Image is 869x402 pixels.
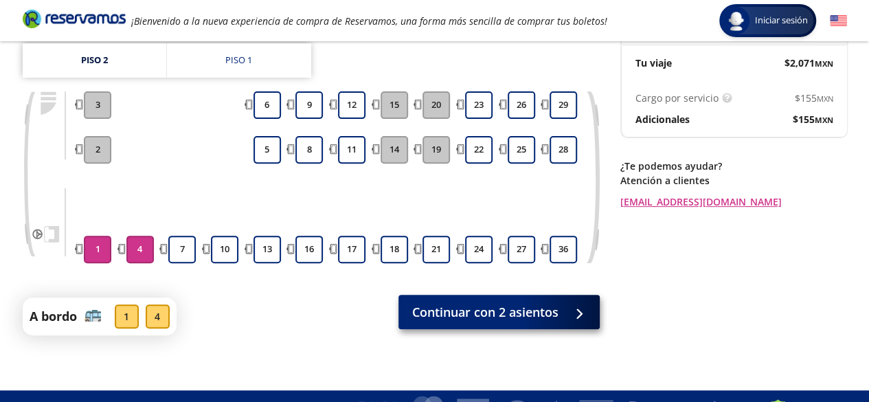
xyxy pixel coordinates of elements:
a: [EMAIL_ADDRESS][DOMAIN_NAME] [620,194,847,209]
button: 10 [211,236,238,263]
button: 5 [253,136,281,164]
i: Brand Logo [23,8,126,29]
button: Continuar con 2 asientos [398,295,600,329]
span: Iniciar sesión [749,14,813,27]
button: 24 [465,236,493,263]
p: ¿Te podemos ayudar? [620,159,847,173]
button: 8 [295,136,323,164]
div: 4 [146,304,170,328]
p: Adicionales [635,112,690,126]
small: MXN [815,115,833,125]
small: MXN [817,93,833,104]
button: 22 [465,136,493,164]
button: 25 [508,136,535,164]
button: 6 [253,91,281,119]
button: 26 [508,91,535,119]
em: ¡Bienvenido a la nueva experiencia de compra de Reservamos, una forma más sencilla de comprar tus... [131,14,607,27]
button: 15 [381,91,408,119]
button: 1 [84,236,111,263]
div: Piso 1 [225,54,252,67]
button: 28 [550,136,577,164]
small: MXN [815,58,833,69]
button: 21 [422,236,450,263]
a: Piso 2 [23,43,166,78]
button: 17 [338,236,365,263]
div: 1 [115,304,139,328]
button: 14 [381,136,408,164]
p: Tu viaje [635,56,672,70]
button: 36 [550,236,577,263]
button: 2 [84,136,111,164]
p: A bordo [30,307,77,326]
button: English [830,12,847,30]
button: 4 [126,236,154,263]
p: Cargo por servicio [635,91,719,105]
button: 13 [253,236,281,263]
button: 18 [381,236,408,263]
button: 11 [338,136,365,164]
button: 23 [465,91,493,119]
span: $ 155 [793,112,833,126]
button: 29 [550,91,577,119]
button: 16 [295,236,323,263]
button: 19 [422,136,450,164]
a: Piso 1 [167,43,311,78]
button: 9 [295,91,323,119]
button: 12 [338,91,365,119]
span: $ 155 [795,91,833,105]
button: 3 [84,91,111,119]
button: 7 [168,236,196,263]
button: 27 [508,236,535,263]
span: $ 2,071 [785,56,833,70]
button: 20 [422,91,450,119]
span: Continuar con 2 asientos [412,303,558,322]
p: Atención a clientes [620,173,847,188]
a: Brand Logo [23,8,126,33]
